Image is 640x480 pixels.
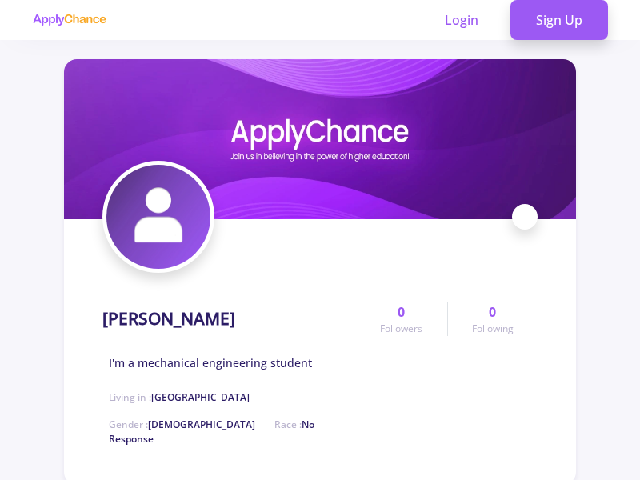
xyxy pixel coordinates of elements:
span: [GEOGRAPHIC_DATA] [151,390,250,404]
span: Race : [109,418,314,446]
span: Following [472,322,514,336]
a: 0Followers [356,302,446,336]
h1: [PERSON_NAME] [102,309,235,329]
span: I'm a mechanical engineering student [109,354,312,371]
span: 0 [398,302,405,322]
span: No Response [109,418,314,446]
span: Living in : [109,390,250,404]
span: [DEMOGRAPHIC_DATA] [148,418,255,431]
a: 0Following [447,302,538,336]
img: Ebrahim Azarangavatar [106,165,210,269]
span: 0 [489,302,496,322]
span: Followers [380,322,422,336]
img: Ebrahim Azarangcover image [64,59,576,219]
img: applychance logo text only [32,14,106,26]
span: Gender : [109,418,255,431]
